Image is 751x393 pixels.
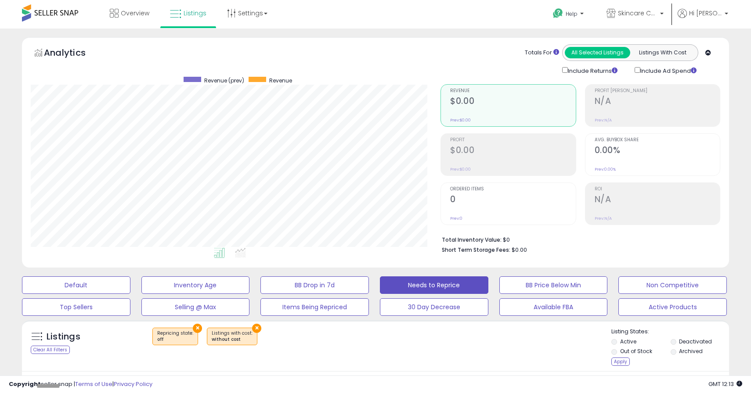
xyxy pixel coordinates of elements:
a: Hi [PERSON_NAME] [678,9,728,29]
a: Help [546,1,592,29]
span: Help [566,10,578,18]
button: Default [22,276,130,294]
button: Listings With Cost [630,47,695,58]
li: $0 [442,234,714,244]
div: Include Returns [556,65,628,75]
label: Archived [679,347,703,355]
h2: N/A [595,194,720,206]
button: Needs to Reprice [380,276,488,294]
button: BB Price Below Min [499,276,608,294]
span: Revenue (prev) [204,77,244,84]
button: × [193,324,202,333]
h2: 0 [450,194,575,206]
h2: $0.00 [450,145,575,157]
span: ROI [595,187,720,192]
small: Prev: $0.00 [450,118,471,123]
span: Profit [PERSON_NAME] [595,89,720,93]
div: Include Ad Spend [628,65,711,75]
button: 30 Day Decrease [380,298,488,316]
span: Hi [PERSON_NAME] [689,9,722,18]
span: Listings with cost : [212,330,253,343]
b: Total Inventory Value: [442,236,502,243]
div: seller snap | | [9,380,152,389]
button: Active Products [618,298,727,316]
small: Prev: N/A [595,216,612,221]
small: Prev: N/A [595,118,612,123]
div: without cost [212,336,253,343]
small: Prev: 0 [450,216,462,221]
label: Active [620,338,636,345]
h2: N/A [595,96,720,108]
button: Non Competitive [618,276,727,294]
button: Inventory Age [141,276,250,294]
div: Totals For [525,49,559,57]
span: Overview [121,9,149,18]
span: $0.00 [512,246,527,254]
small: Prev: $0.00 [450,167,471,172]
h2: $0.00 [450,96,575,108]
button: All Selected Listings [565,47,630,58]
button: BB Drop in 7d [260,276,369,294]
button: Available FBA [499,298,608,316]
span: 2025-08-14 12:13 GMT [708,380,742,388]
button: × [252,324,261,333]
span: Skincare Collective Inc [618,9,657,18]
span: Repricing state : [157,330,193,343]
h2: 0.00% [595,145,720,157]
span: Ordered Items [450,187,575,192]
b: Short Term Storage Fees: [442,246,510,254]
div: Clear All Filters [31,346,70,354]
button: Top Sellers [22,298,130,316]
p: Listing States: [611,328,729,336]
button: Items Being Repriced [260,298,369,316]
span: Avg. Buybox Share [595,138,720,143]
h5: Listings [47,331,80,343]
span: Revenue [450,89,575,93]
span: Revenue [269,77,292,84]
button: Selling @ Max [141,298,250,316]
span: Listings [184,9,206,18]
label: Deactivated [679,338,712,345]
div: Apply [611,357,630,366]
span: Profit [450,138,575,143]
h5: Analytics [44,46,103,61]
label: Out of Stock [620,347,652,355]
i: Get Help [552,8,563,19]
div: off [157,336,193,343]
strong: Copyright [9,380,41,388]
small: Prev: 0.00% [595,167,616,172]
